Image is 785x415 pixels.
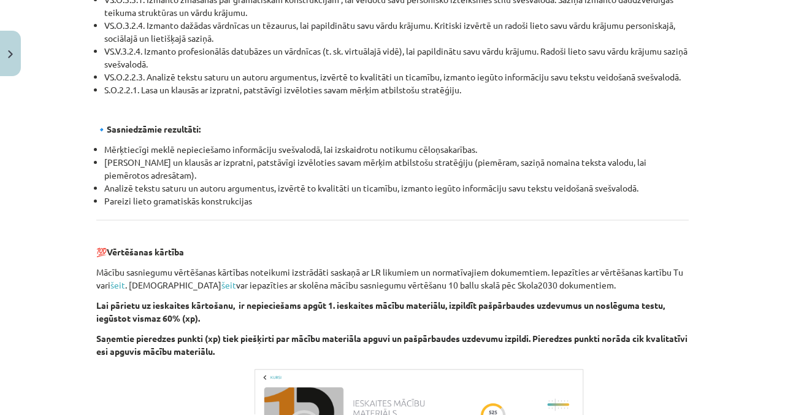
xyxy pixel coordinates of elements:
[96,300,665,324] b: Lai pārietu uz ieskaites kārtošanu, ir nepieciešams apgūt 1. ieskaites mācību materiālu, izpildīt...
[110,279,125,290] a: šeit
[107,123,201,134] strong: Sasniedzāmie rezultāti:
[104,182,689,195] li: Analizē tekstu saturu un autoru argumentus, izvērtē to kvalitāti un ticamību, izmanto iegūto info...
[104,195,689,207] li: Pareizi lieto gramatiskās konstrukcijas
[96,233,689,258] p: 💯
[8,50,13,58] img: icon-close-lesson-0947bae3869378f0d4975bcd49f059093ad1ed9edebbc8119c70593378902aed.svg
[96,266,689,292] p: Mācību sasniegumu vērtēšanas kārtības noteikumi izstrādāti saskaņā ar LR likumiem un normatīvajie...
[104,71,689,83] li: VS.O.2.2.3. Analizē tekstu saturu un autoru argumentus, izvērtē to kvalitāti un ticamību, izmanto...
[96,333,687,357] b: Saņemtie pieredzes punkti (xp) tiek piešķirti par mācību materiāla apguvi un pašpārbaudes uzdevum...
[104,45,689,71] li: VS.V.3.2.4. Izmanto profesionālās datubāzes un vārdnīcas (t. sk. virtuālajā vidē), lai papildināt...
[221,279,236,290] a: šeit
[107,246,184,257] b: Vērtēšanas kārtība
[104,156,689,182] li: [PERSON_NAME] un klausās ar izpratni, patstāvīgi izvēloties savam mērķim atbilstošu stratēģiju (p...
[96,123,689,136] p: 🔹
[104,143,689,156] li: Mērķtiecīgi meklē nepieciešamo informāciju svešvalodā, lai izskaidrotu notikumu cēloņsakarības.
[104,83,689,96] li: S.O.2.2.1. Lasa un klausās ar izpratni, patstāvīgi izvēloties savam mērķim atbilstošu stratēģiju.
[104,19,689,45] li: VS.O.3.2.4. Izmanto dažādas vārdnīcas un tēzaurus, lai papildinātu savu vārdu krājumu. Kritiski i...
